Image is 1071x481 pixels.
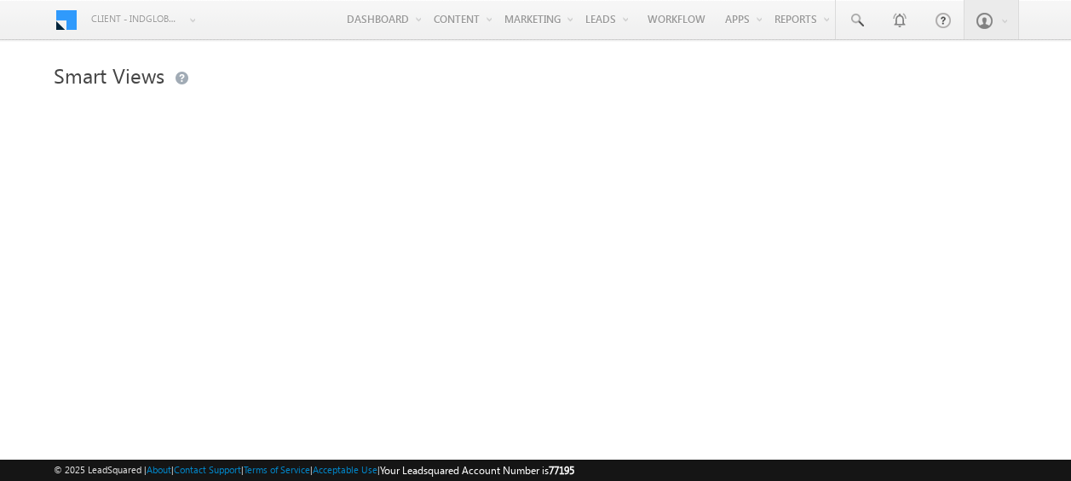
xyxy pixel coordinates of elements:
[313,464,377,475] a: Acceptable Use
[91,10,181,27] span: Client - indglobal2 (77195)
[174,464,241,475] a: Contact Support
[54,462,574,478] span: © 2025 LeadSquared | | | | |
[147,464,171,475] a: About
[380,464,574,477] span: Your Leadsquared Account Number is
[549,464,574,477] span: 77195
[54,61,164,89] span: Smart Views
[244,464,310,475] a: Terms of Service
